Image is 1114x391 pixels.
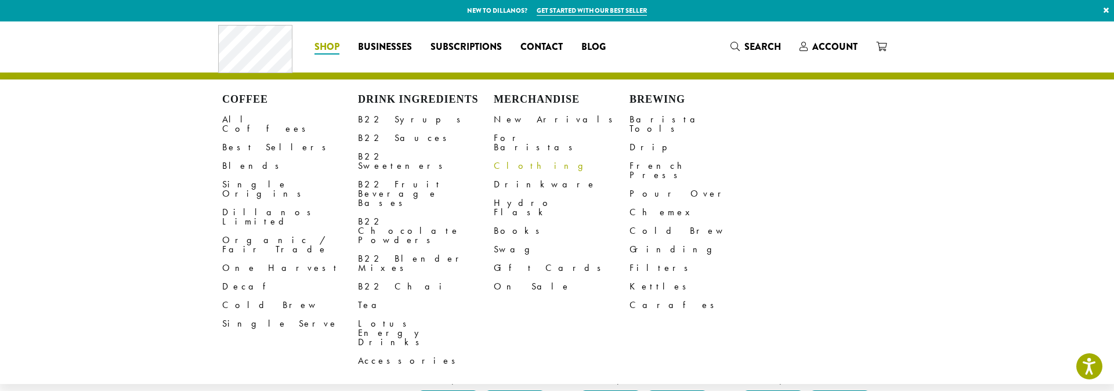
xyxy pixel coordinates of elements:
a: Accessories [358,352,494,370]
a: Bodum Electric Water Kettle $25.00 [577,202,711,386]
a: B22 Sauces [358,129,494,147]
span: Subscriptions [431,40,502,55]
a: Single Origins [222,175,358,203]
a: B22 Syrups [358,110,494,129]
a: Barista Tools [630,110,765,138]
span: Contact [520,40,563,55]
a: Single Serve [222,314,358,333]
a: Get started with our best seller [537,6,647,16]
span: Account [812,40,858,53]
a: Dillanos Limited [222,203,358,231]
a: Cold Brew [630,222,765,240]
a: Chemex [630,203,765,222]
a: Drinkware [494,175,630,194]
a: Bodum Handheld Milk Frother $10.00 [740,202,873,386]
a: Organic / Fair Trade [222,231,358,259]
span: Businesses [358,40,412,55]
a: Best Sellers [222,138,358,157]
a: New Arrivals [494,110,630,129]
a: B22 Chai [358,277,494,296]
a: Clothing [494,157,630,175]
a: Carafes [630,296,765,314]
a: Kettles [630,277,765,296]
h4: Drink Ingredients [358,93,494,106]
a: B22 Sweeteners [358,147,494,175]
h4: Merchandise [494,93,630,106]
a: Cold Brew [222,296,358,314]
span: Blog [581,40,606,55]
span: Search [744,40,781,53]
a: Tea [358,296,494,314]
a: B22 Fruit Beverage Bases [358,175,494,212]
a: Decaf [222,277,358,296]
a: Filters [630,259,765,277]
a: Lotus Energy Drinks [358,314,494,352]
a: Search [721,37,790,56]
a: All Coffees [222,110,358,138]
h4: Coffee [222,93,358,106]
a: Pour Over [630,184,765,203]
a: Drip [630,138,765,157]
a: B22 Chocolate Powders [358,212,494,249]
a: For Baristas [494,129,630,157]
span: Shop [314,40,339,55]
a: Swag [494,240,630,259]
a: Books [494,222,630,240]
a: Bodum Electric Milk Frother $30.00 [415,202,548,386]
a: B22 Blender Mixes [358,249,494,277]
a: One Harvest [222,259,358,277]
a: Gift Cards [494,259,630,277]
a: Blends [222,157,358,175]
a: Shop [305,38,349,56]
a: On Sale [494,277,630,296]
h4: Brewing [630,93,765,106]
a: French Press [630,157,765,184]
a: Grinding [630,240,765,259]
a: Hydro Flask [494,194,630,222]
